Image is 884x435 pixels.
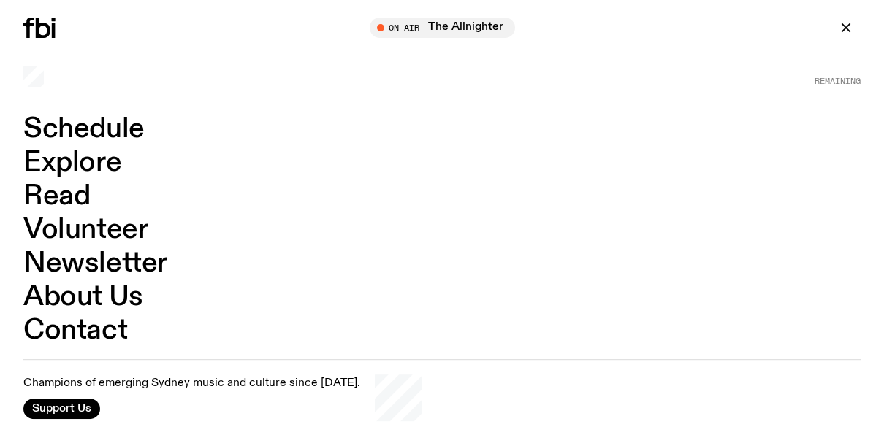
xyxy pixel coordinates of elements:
a: Volunteer [23,216,148,244]
p: Champions of emerging Sydney music and culture since [DATE]. [23,377,360,391]
a: Contact [23,317,127,344]
a: Schedule [23,115,145,143]
span: Support Us [32,402,91,415]
a: Explore [23,149,121,177]
button: On AirThe Allnighter [370,18,515,38]
a: Newsletter [23,250,167,277]
a: About Us [23,283,143,311]
button: Support Us [23,399,100,419]
a: Read [23,182,90,210]
span: Remaining [815,77,861,85]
